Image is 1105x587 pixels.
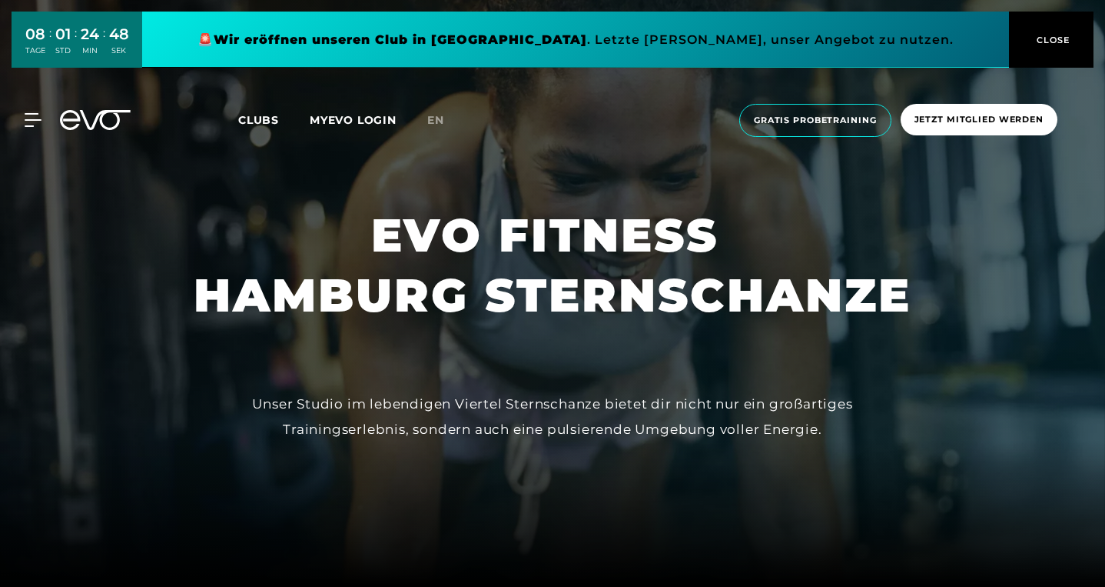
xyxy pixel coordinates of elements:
span: Jetzt Mitglied werden [914,113,1044,126]
span: en [427,113,444,127]
h1: EVO FITNESS HAMBURG STERNSCHANZE [194,205,911,325]
div: Unser Studio im lebendigen Viertel Sternschanze bietet dir nicht nur ein großartiges Trainingserl... [207,392,898,442]
div: : [103,25,105,65]
button: CLOSE [1009,12,1093,68]
span: CLOSE [1033,33,1070,47]
a: en [427,112,463,129]
a: Clubs [238,112,310,127]
a: MYEVO LOGIN [310,113,397,127]
span: Clubs [238,113,279,127]
div: SEK [109,45,129,56]
div: 01 [55,23,71,45]
div: MIN [81,45,99,56]
a: Gratis Probetraining [735,104,896,137]
span: Gratis Probetraining [754,114,877,127]
div: 08 [25,23,45,45]
div: TAGE [25,45,45,56]
a: Jetzt Mitglied werden [896,104,1062,137]
div: : [49,25,51,65]
div: 24 [81,23,99,45]
div: STD [55,45,71,56]
div: 48 [109,23,129,45]
div: : [75,25,77,65]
